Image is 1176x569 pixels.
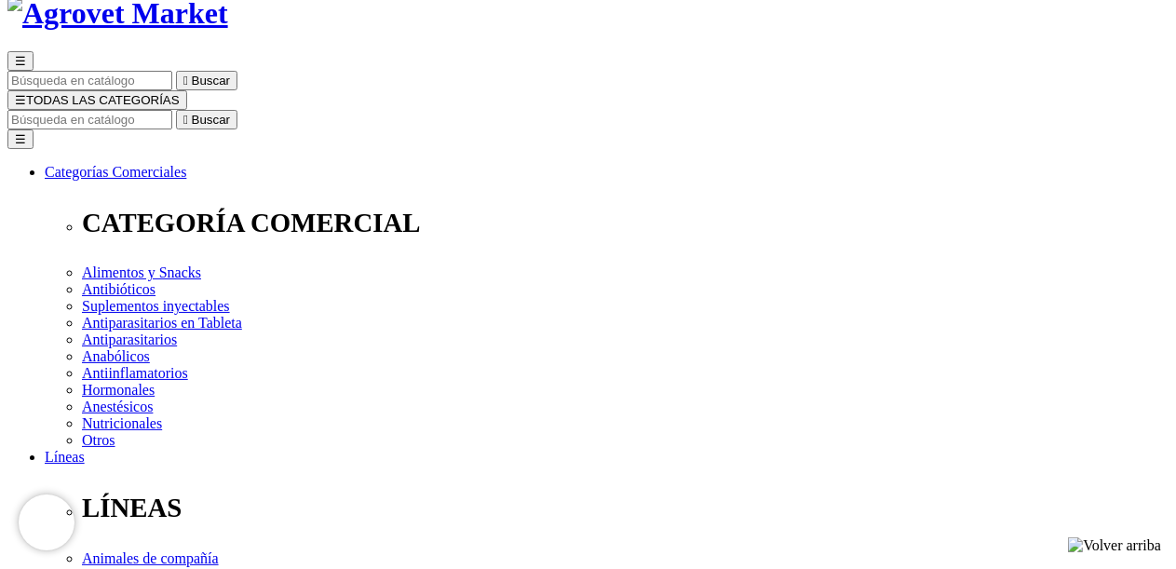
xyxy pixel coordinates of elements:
button:  Buscar [176,71,237,90]
button: ☰TODAS LAS CATEGORÍAS [7,90,187,110]
a: Antiparasitarios [82,332,177,347]
span: Buscar [192,113,230,127]
input: Buscar [7,71,172,90]
iframe: Brevo live chat [19,494,74,550]
img: Volver arriba [1068,537,1161,554]
span: Buscar [192,74,230,88]
i:  [183,113,188,127]
a: Anabólicos [82,348,150,364]
a: Líneas [45,449,85,465]
input: Buscar [7,110,172,129]
a: Antiinflamatorios [82,365,188,381]
a: Categorías Comerciales [45,164,186,180]
span: ☰ [15,93,26,107]
p: CATEGORÍA COMERCIAL [82,208,1169,238]
a: Hormonales [82,382,155,398]
a: Antiparasitarios en Tableta [82,315,242,331]
p: LÍNEAS [82,493,1169,523]
i:  [183,74,188,88]
a: Otros [82,432,115,448]
a: Anestésicos [82,399,153,414]
a: Animales de compañía [82,550,219,566]
button: ☰ [7,129,34,149]
a: Nutricionales [82,415,162,431]
button: ☰ [7,51,34,71]
button:  Buscar [176,110,237,129]
a: Alimentos y Snacks [82,264,201,280]
a: Suplementos inyectables [82,298,230,314]
a: Antibióticos [82,281,155,297]
span: ☰ [15,54,26,68]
